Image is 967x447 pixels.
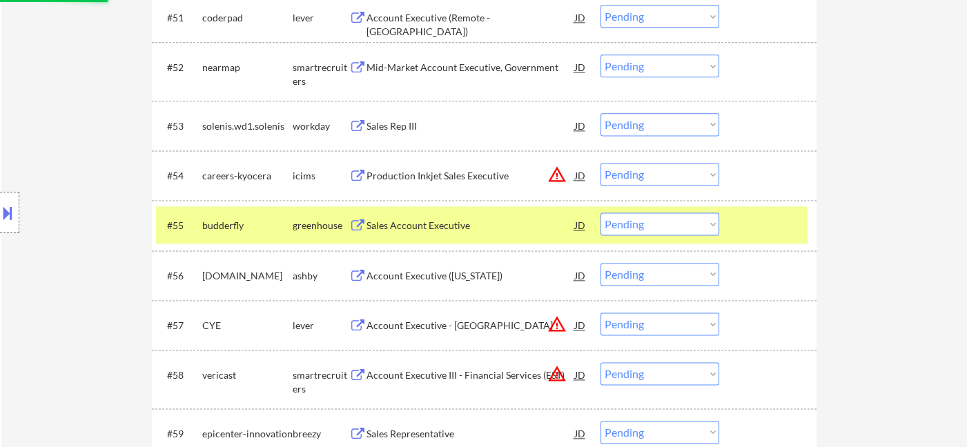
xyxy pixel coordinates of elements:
[574,362,587,387] div: JD
[574,212,587,237] div: JD
[202,169,293,183] div: careers-kyocera
[202,119,293,133] div: solenis.wd1.solenis
[367,219,575,232] div: Sales Account Executive
[574,263,587,288] div: JD
[367,61,575,74] div: Mid-Market Account Executive, Government
[367,11,575,38] div: Account Executive (Remote - [GEOGRAPHIC_DATA])
[574,5,587,30] div: JD
[293,427,349,441] div: breezy
[293,119,349,133] div: workday
[367,319,575,332] div: Account Executive - [GEOGRAPHIC_DATA]
[367,368,575,382] div: Account Executive III - Financial Services (EST)
[367,119,575,133] div: Sales Rep III
[293,368,349,395] div: smartrecruiters
[293,219,349,232] div: greenhouse
[293,269,349,283] div: ashby
[202,368,293,382] div: vericast
[574,113,587,138] div: JD
[574,163,587,188] div: JD
[574,312,587,337] div: JD
[547,315,567,334] button: warning_amber
[574,421,587,446] div: JD
[202,219,293,232] div: budderfly
[293,61,349,88] div: smartrecruiters
[202,11,293,25] div: coderpad
[202,427,293,441] div: epicenter-innovation
[367,169,575,183] div: Production Inkjet Sales Executive
[367,269,575,283] div: Account Executive ([US_STATE])
[202,61,293,74] div: nearmap
[547,364,567,384] button: warning_amber
[547,165,567,184] button: warning_amber
[167,61,191,74] div: #52
[293,319,349,332] div: lever
[367,427,575,441] div: Sales Representative
[574,54,587,79] div: JD
[202,319,293,332] div: CYE
[167,11,191,25] div: #51
[293,11,349,25] div: lever
[167,427,191,441] div: #59
[293,169,349,183] div: icims
[167,368,191,382] div: #58
[202,269,293,283] div: [DOMAIN_NAME]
